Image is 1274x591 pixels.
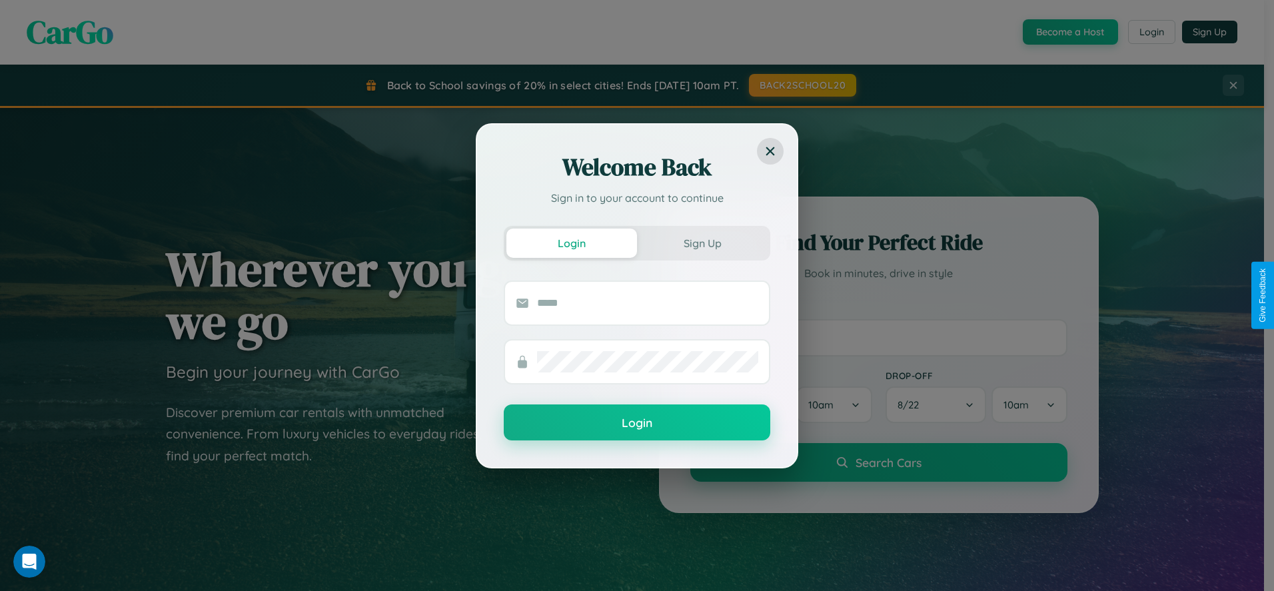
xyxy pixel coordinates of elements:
[1258,269,1267,322] div: Give Feedback
[504,190,770,206] p: Sign in to your account to continue
[13,546,45,578] iframe: Intercom live chat
[504,404,770,440] button: Login
[637,229,768,258] button: Sign Up
[504,151,770,183] h2: Welcome Back
[506,229,637,258] button: Login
